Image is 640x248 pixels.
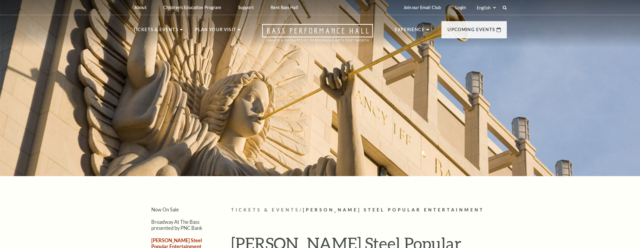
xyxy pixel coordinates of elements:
p: Support [238,5,254,10]
span: Tickets & Events [231,207,300,212]
p: Experience [395,26,425,37]
span: [PERSON_NAME] Steel Popular Entertainment [303,207,484,212]
p: / [231,206,507,214]
p: Upcoming Events [447,26,495,37]
p: Rent Bass Hall [271,5,298,10]
a: Now On Sale [151,207,179,212]
p: Children's Education Program [163,5,221,10]
p: About [134,5,146,10]
p: Plan Your Visit [195,26,236,37]
select: Select: [475,5,497,11]
p: Tickets & Events [133,26,178,37]
a: Broadway At The Bass presented by PNC Bank [151,219,202,230]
